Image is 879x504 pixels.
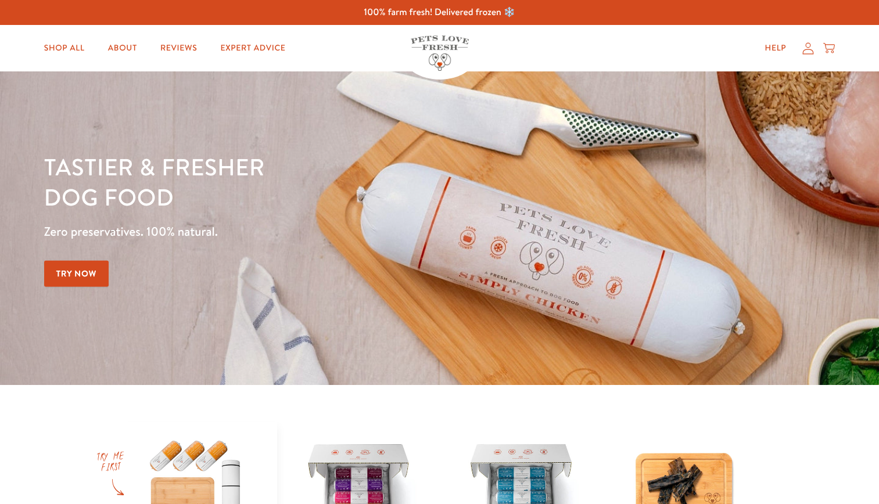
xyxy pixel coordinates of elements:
h1: Tastier & fresher dog food [44,152,572,212]
img: Pets Love Fresh [411,35,469,71]
a: Shop All [35,37,94,60]
a: Expert Advice [211,37,295,60]
a: Reviews [151,37,206,60]
a: Try Now [44,261,109,287]
a: About [99,37,146,60]
a: Help [756,37,796,60]
p: Zero preservatives. 100% natural. [44,221,572,242]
